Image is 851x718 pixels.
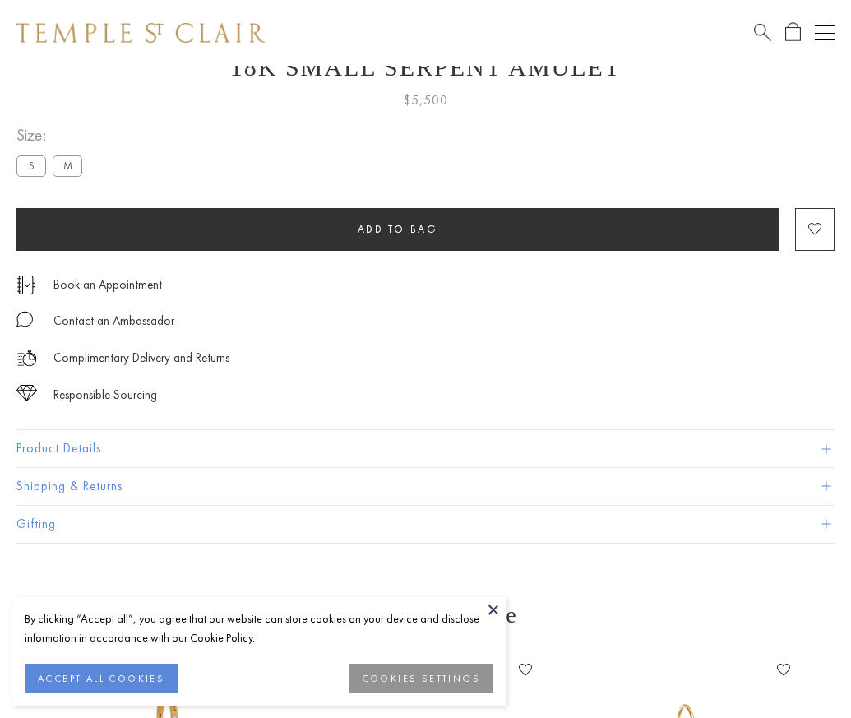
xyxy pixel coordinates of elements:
[16,122,89,149] span: Size:
[16,311,33,327] img: MessageIcon-01_2.svg
[349,664,493,693] button: COOKIES SETTINGS
[16,276,36,294] img: icon_appointment.svg
[404,90,448,111] span: $5,500
[16,155,46,176] label: S
[53,276,162,294] a: Book an Appointment
[16,506,835,543] button: Gifting
[53,311,174,331] div: Contact an Ambassador
[815,23,835,43] button: Open navigation
[16,23,265,43] img: Temple St. Clair
[754,22,771,43] a: Search
[25,664,178,693] button: ACCEPT ALL COOKIES
[16,385,37,401] img: icon_sourcing.svg
[53,348,229,368] p: Complimentary Delivery and Returns
[16,53,835,81] h1: 18K Small Serpent Amulet
[25,609,493,647] div: By clicking “Accept all”, you agree that our website can store cookies on your device and disclos...
[785,22,801,43] a: Open Shopping Bag
[53,155,82,176] label: M
[16,348,37,368] img: icon_delivery.svg
[53,385,157,405] div: Responsible Sourcing
[16,208,779,251] button: Add to bag
[16,468,835,505] button: Shipping & Returns
[358,222,438,236] span: Add to bag
[16,430,835,467] button: Product Details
